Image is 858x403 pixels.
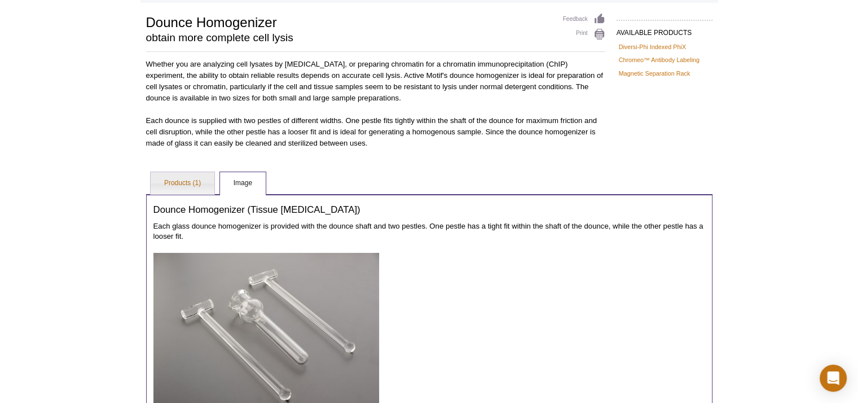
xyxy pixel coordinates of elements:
[146,33,552,43] h2: obtain more complete cell lysis
[146,115,605,149] p: Each dounce is supplied with two pestles of different widths. One pestle fits tightly within the ...
[619,68,690,78] a: Magnetic Separation Rack
[619,42,686,52] a: Diversi-Phi Indexed PhiX
[151,172,214,195] a: Products (1)
[563,28,605,41] a: Print
[820,365,847,392] div: Open Intercom Messenger
[153,204,705,216] h3: Dounce Homogenizer (Tissue [MEDICAL_DATA])
[617,20,712,40] h2: AVAILABLE PRODUCTS
[563,13,605,25] a: Feedback
[146,13,552,30] h1: Dounce Homogenizer
[619,55,699,65] a: Chromeo™ Antibody Labeling
[153,221,705,242] p: Each glass dounce homogenizer is provided with the dounce shaft and two pestles. One pestle has a...
[146,59,605,104] p: Whether you are analyzing cell lysates by [MEDICAL_DATA], or preparing chromatin for a chromatin ...
[220,172,266,195] a: Image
